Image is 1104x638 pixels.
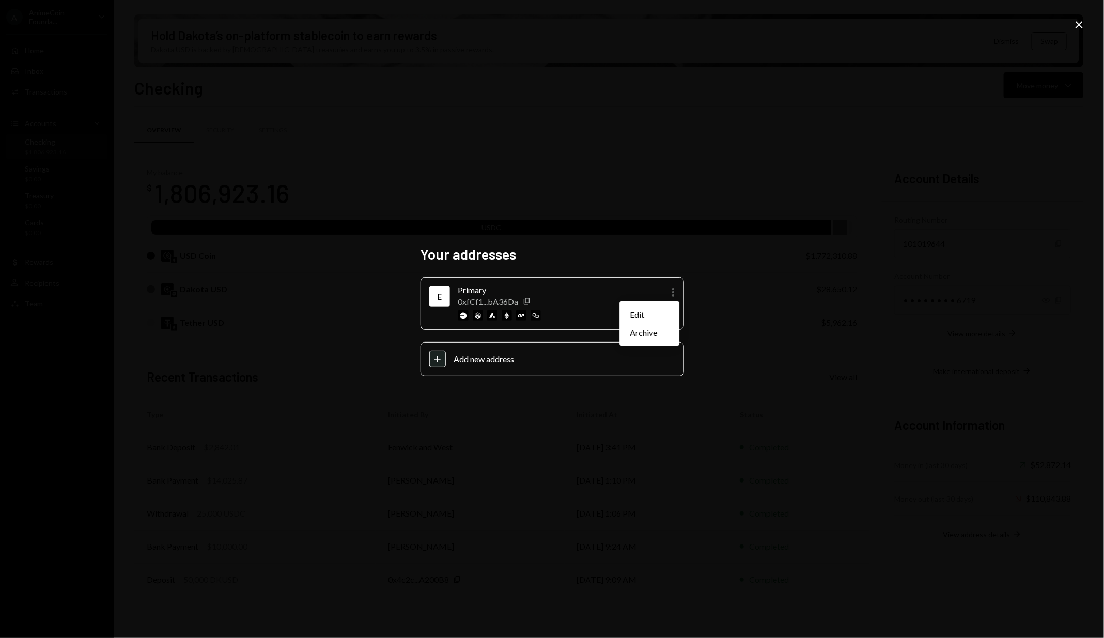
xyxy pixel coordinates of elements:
[458,297,519,306] div: 0xfCf1...bA36Da
[454,354,675,364] div: Add new address
[431,288,448,305] div: Ethereum
[458,284,615,297] div: Primary
[516,310,526,321] img: optimism-mainnet
[531,310,541,321] img: polygon-mainnet
[624,323,675,341] div: Archive
[473,310,483,321] img: arbitrum-mainnet
[421,244,684,264] h2: Your addresses
[487,310,497,321] img: avalanche-mainnet
[624,305,675,323] div: Edit
[502,310,512,321] img: ethereum-mainnet
[458,310,469,321] img: base-mainnet
[421,342,684,376] button: Add new address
